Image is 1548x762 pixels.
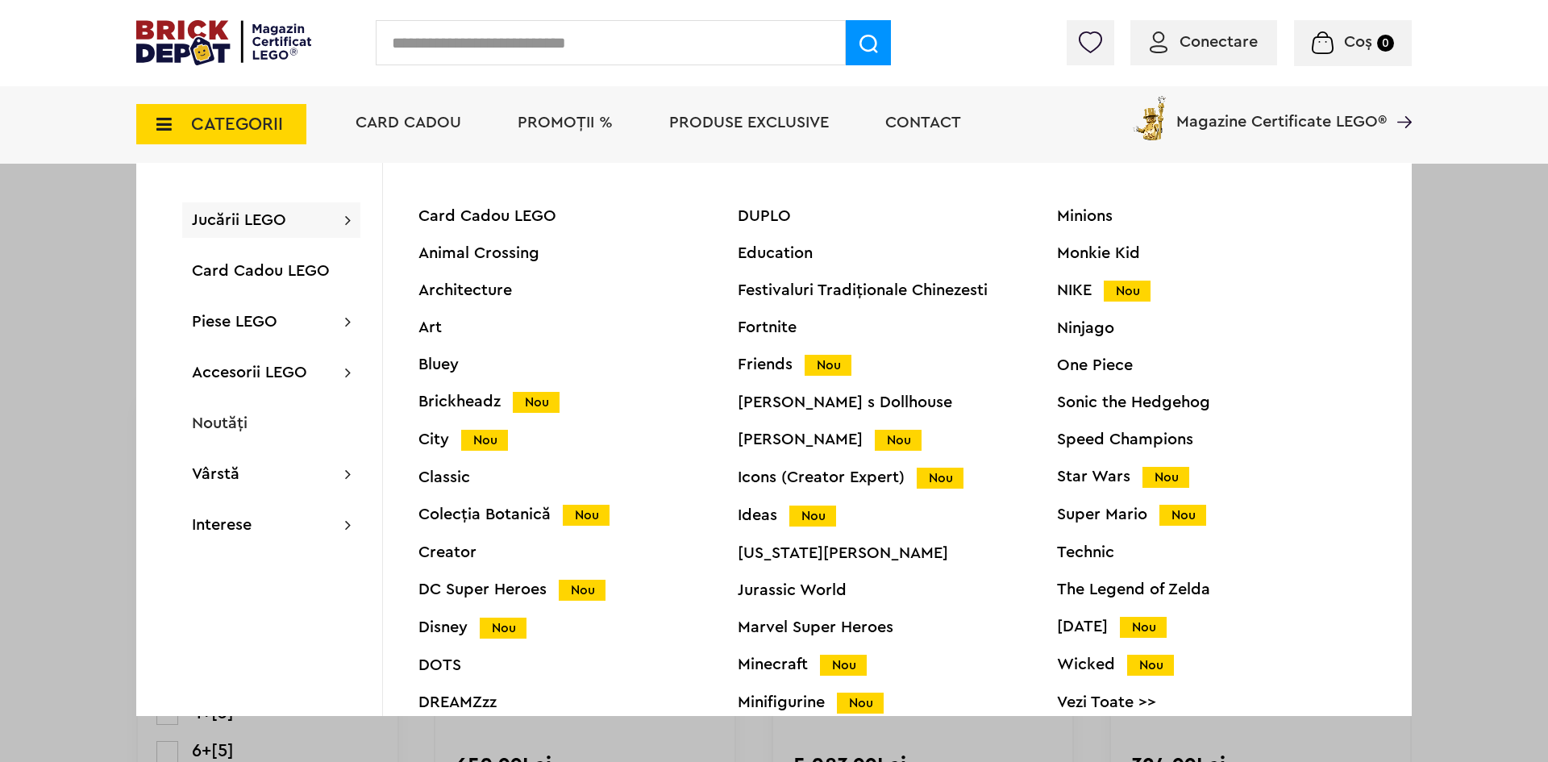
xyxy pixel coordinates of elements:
a: Produse exclusive [669,115,829,131]
a: PROMOȚII % [518,115,613,131]
a: Card Cadou [356,115,461,131]
span: CATEGORII [191,115,283,133]
a: Magazine Certificate LEGO® [1387,93,1412,109]
a: Contact [885,115,961,131]
span: Conectare [1180,34,1258,50]
span: Magazine Certificate LEGO® [1176,93,1387,130]
span: Coș [1344,34,1372,50]
a: Conectare [1150,34,1258,50]
small: 0 [1377,35,1394,52]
